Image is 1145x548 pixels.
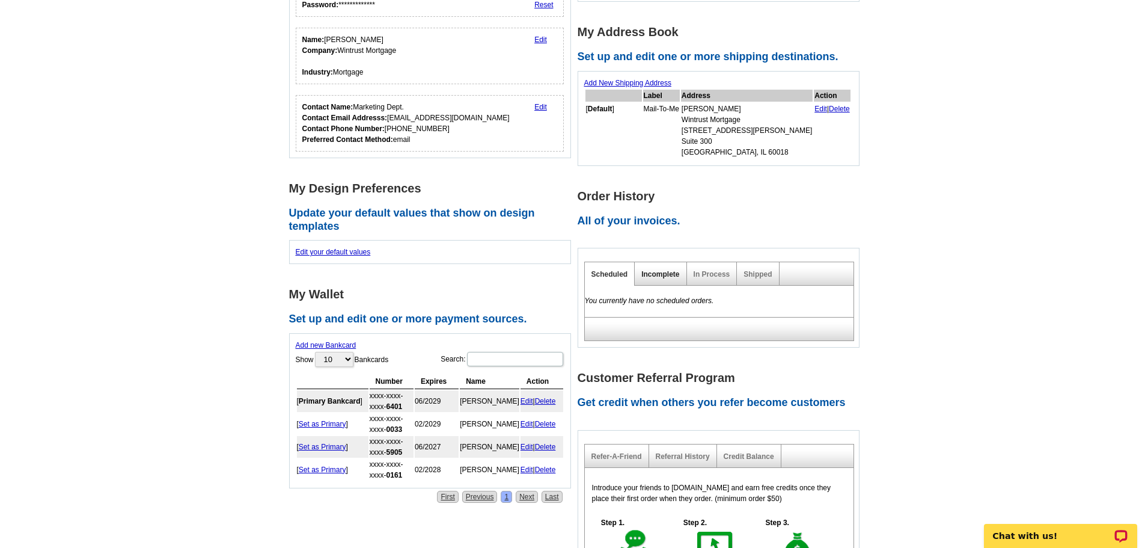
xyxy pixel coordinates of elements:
[759,517,795,528] h5: Step 3.
[578,372,866,384] h1: Customer Referral Program
[296,351,389,368] label: Show Bankcards
[578,396,866,410] h2: Get credit when others you refer become customers
[302,34,397,78] div: [PERSON_NAME] Wintrust Mortgage Mortgage
[370,459,414,481] td: xxxx-xxxx-xxxx-
[535,466,556,474] a: Delete
[578,51,866,64] h2: Set up and edit one or more shipping destinations.
[829,105,850,113] a: Delete
[677,517,713,528] h5: Step 2.
[302,35,325,44] strong: Name:
[296,341,356,349] a: Add new Bankcard
[297,413,368,435] td: [ ]
[535,397,556,405] a: Delete
[460,459,519,481] td: [PERSON_NAME]
[289,207,578,233] h2: Update your default values that show on design templates
[681,103,813,158] td: [PERSON_NAME] Wintrust Mortgage [STREET_ADDRESS][PERSON_NAME] Suite 300 [GEOGRAPHIC_DATA], IL 60018
[462,491,498,503] a: Previous
[578,215,866,228] h2: All of your invoices.
[694,270,730,279] a: In Process
[534,1,553,9] a: Reset
[460,374,519,389] th: Name
[595,517,631,528] h5: Step 1.
[302,1,339,9] strong: Password:
[370,374,414,389] th: Number
[578,26,866,38] h1: My Address Book
[591,270,628,279] a: Scheduled
[535,420,556,428] a: Delete
[643,103,680,158] td: Mail-To-Me
[302,125,385,133] strong: Contact Phone Number:
[302,103,353,111] strong: Contact Name:
[521,413,563,435] td: |
[534,35,547,44] a: Edit
[386,402,403,411] strong: 6401
[460,390,519,412] td: [PERSON_NAME]
[370,390,414,412] td: xxxx-xxxx-xxxx-
[289,288,578,301] h1: My Wallet
[415,413,459,435] td: 02/2029
[302,135,393,144] strong: Preferred Contact Method:
[415,390,459,412] td: 06/2029
[467,352,563,366] input: Search:
[386,448,403,457] strong: 5905
[299,420,346,428] a: Set as Primary
[643,90,680,102] th: Label
[521,420,533,428] a: Edit
[299,443,346,451] a: Set as Primary
[302,114,388,122] strong: Contact Email Addresss:
[296,28,564,84] div: Your personal details.
[814,90,850,102] th: Action
[296,95,564,152] div: Who should we contact regarding order issues?
[460,413,519,435] td: [PERSON_NAME]
[302,46,338,55] strong: Company:
[521,397,533,405] a: Edit
[521,436,563,458] td: |
[437,491,458,503] a: First
[592,482,846,504] p: Introduce your friends to [DOMAIN_NAME] and earn free credits once they place their first order w...
[315,352,353,367] select: ShowBankcards
[289,182,578,195] h1: My Design Preferences
[386,425,403,434] strong: 0033
[415,459,459,481] td: 02/2028
[585,103,642,158] td: [ ]
[299,397,361,405] b: Primary Bankcard
[814,103,850,158] td: |
[521,459,563,481] td: |
[297,390,368,412] td: [ ]
[585,297,714,305] em: You currently have no scheduled orders.
[535,443,556,451] a: Delete
[297,459,368,481] td: [ ]
[591,452,642,461] a: Refer-A-Friend
[641,270,679,279] a: Incomplete
[441,351,564,368] label: Search:
[976,510,1145,548] iframe: LiveChat chat widget
[534,103,547,111] a: Edit
[415,374,459,389] th: Expires
[588,105,612,113] b: Default
[302,68,333,76] strong: Industry:
[521,466,533,474] a: Edit
[521,374,563,389] th: Action
[386,471,403,479] strong: 0161
[521,390,563,412] td: |
[681,90,813,102] th: Address
[584,79,671,87] a: Add New Shipping Address
[814,105,827,113] a: Edit
[302,102,510,145] div: Marketing Dept. [EMAIL_ADDRESS][DOMAIN_NAME] [PHONE_NUMBER] email
[289,313,578,326] h2: Set up and edit one or more payment sources.
[578,190,866,203] h1: Order History
[299,466,346,474] a: Set as Primary
[743,270,772,279] a: Shipped
[460,436,519,458] td: [PERSON_NAME]
[415,436,459,458] td: 06/2027
[516,491,538,503] a: Next
[542,491,563,503] a: Last
[724,452,774,461] a: Credit Balance
[521,443,533,451] a: Edit
[501,491,512,503] a: 1
[656,452,710,461] a: Referral History
[370,436,414,458] td: xxxx-xxxx-xxxx-
[296,248,371,256] a: Edit your default values
[370,413,414,435] td: xxxx-xxxx-xxxx-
